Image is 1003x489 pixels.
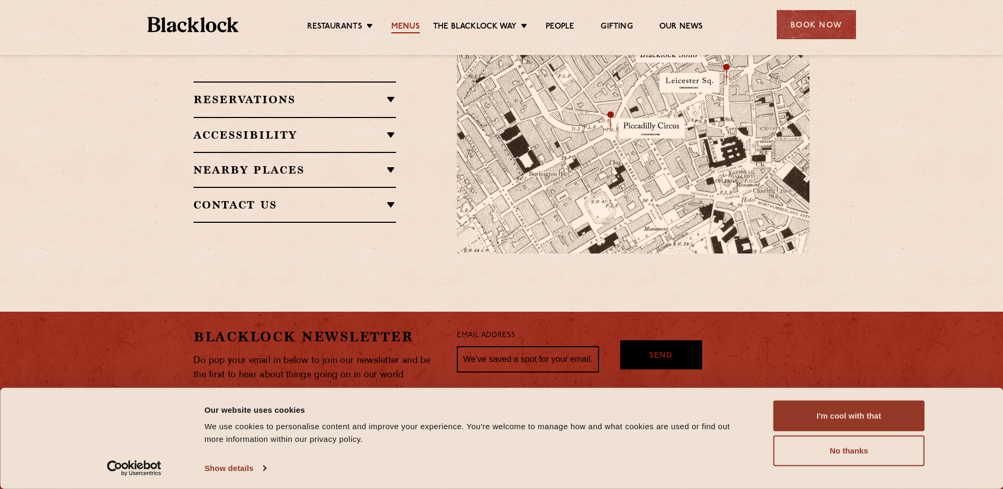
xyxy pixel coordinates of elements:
label: Email Address [457,330,515,342]
h2: Accessibility [194,129,396,141]
a: Show details [205,460,266,476]
a: Gifting [601,22,632,33]
div: We use cookies to personalise content and improve your experience. You're welcome to manage how a... [205,420,750,446]
p: Do pop your email in below to join our newsletter and be the first to hear about things going on ... [194,354,441,382]
span: Send [649,350,673,363]
button: I'm cool with that [774,401,925,431]
h2: Reservations [194,93,396,106]
a: Restaurants [307,22,362,33]
a: Menus [391,22,420,33]
a: The Blacklock Way [433,22,517,33]
button: No thanks [774,436,925,466]
a: People [546,22,574,33]
a: Our News [659,22,703,33]
h2: Nearby Places [194,164,396,176]
h2: Contact Us [194,198,396,211]
h2: Blacklock Newsletter [194,328,441,346]
div: Our website uses cookies [205,403,750,416]
img: svg%3E [696,155,844,254]
a: Usercentrics Cookiebot - opens in a new window [88,460,180,476]
input: We’ve saved a spot for your email... [457,346,599,373]
img: BL_Textured_Logo-footer-cropped.svg [148,17,239,32]
div: Book Now [777,10,856,39]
